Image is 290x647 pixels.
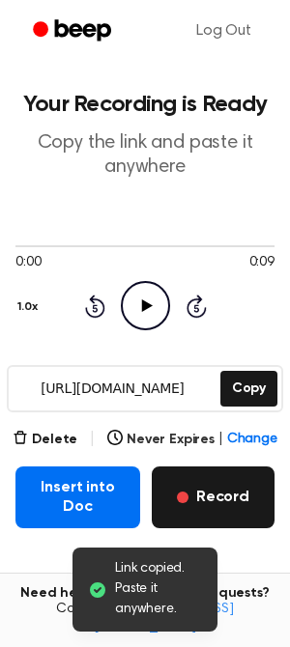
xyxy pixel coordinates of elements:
p: Copy the link and paste it anywhere [15,131,275,180]
button: 1.0x [15,291,44,323]
button: Copy [220,371,277,407]
span: | [89,428,96,451]
a: Log Out [177,8,271,54]
button: Insert into Doc [15,466,140,528]
h1: Your Recording is Ready [15,93,275,116]
span: 0:09 [249,253,275,273]
span: Change [227,430,277,450]
a: Beep [19,13,129,50]
a: [EMAIL_ADDRESS][DOMAIN_NAME] [94,603,234,633]
button: Delete [13,430,77,450]
span: | [218,430,223,450]
button: Record [152,466,275,528]
span: 0:00 [15,253,41,273]
button: Never Expires|Change [107,430,277,450]
span: Contact us [12,602,278,635]
span: Link copied. Paste it anywhere. [115,559,202,620]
